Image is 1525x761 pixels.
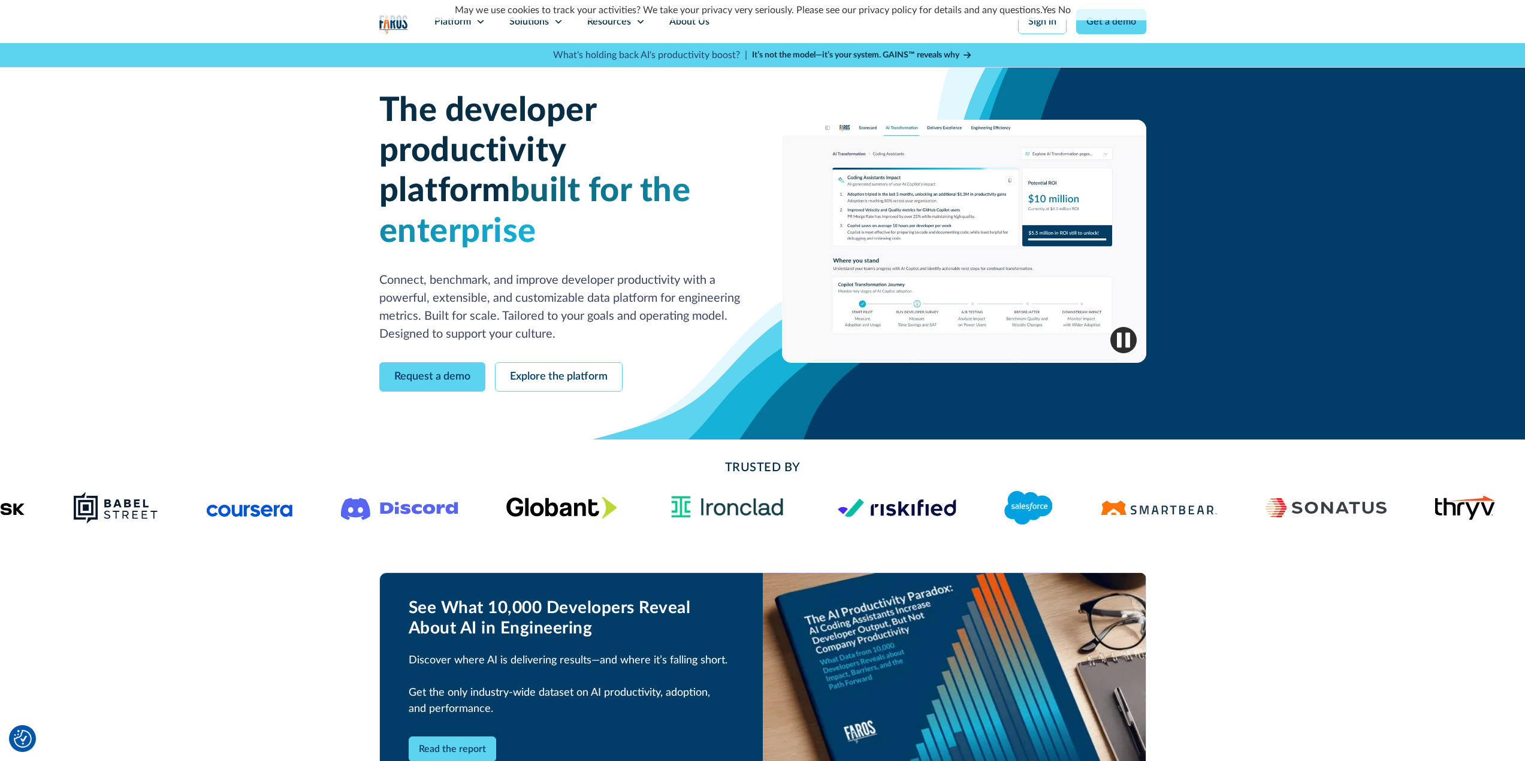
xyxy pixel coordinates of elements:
[14,730,32,748] button: Cookie Settings
[379,15,408,34] img: Logo of the analytics and reporting company Faros.
[587,14,631,29] div: Resources
[379,91,744,252] h1: The developer productivity platform
[73,491,159,524] img: Babel Street logo png
[1018,9,1067,34] a: Sign in
[14,730,32,748] img: Revisit consent button
[553,48,747,62] p: What's holding back AI's productivity boost? |
[1004,491,1053,524] img: Logo of the CRM platform Salesforce.
[409,598,734,638] h2: See What 10,000 Developers Reveal About AI in Engineering
[752,49,973,62] a: It’s not the model—it’s your system. GAINS™ reveals why
[495,362,623,392] a: Explore the platform
[379,362,485,392] a: Request a demo
[434,14,471,29] div: Platform
[207,498,293,517] img: Logo of the online learning platform Coursera.
[1042,5,1056,15] a: Yes
[379,271,744,343] p: Connect, benchmark, and improve developer productivity with a powerful, extensible, and customiza...
[838,498,956,517] img: Logo of the risk management platform Riskified.
[1110,327,1137,353] img: Pause video
[379,174,691,248] span: built for the enterprise
[1058,5,1071,15] a: No
[1076,9,1146,34] a: Get a demo
[1101,501,1218,515] img: Logo of the software testing platform SmartBear.
[475,459,1050,477] h2: Trusted By
[1266,498,1387,517] img: Sonatus Logo
[409,653,734,717] p: Discover where AI is delivering results—and where it’s falling short. Get the only industry-wide ...
[379,15,408,34] a: home
[665,492,790,523] img: Ironclad Logo
[752,51,959,59] strong: It’s not the model—it’s your system. GAINS™ reveals why
[1435,496,1495,520] img: Thryv's logo
[509,14,549,29] div: Solutions
[506,496,617,519] img: Globant's logo
[341,495,458,520] img: Logo of the communication platform Discord.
